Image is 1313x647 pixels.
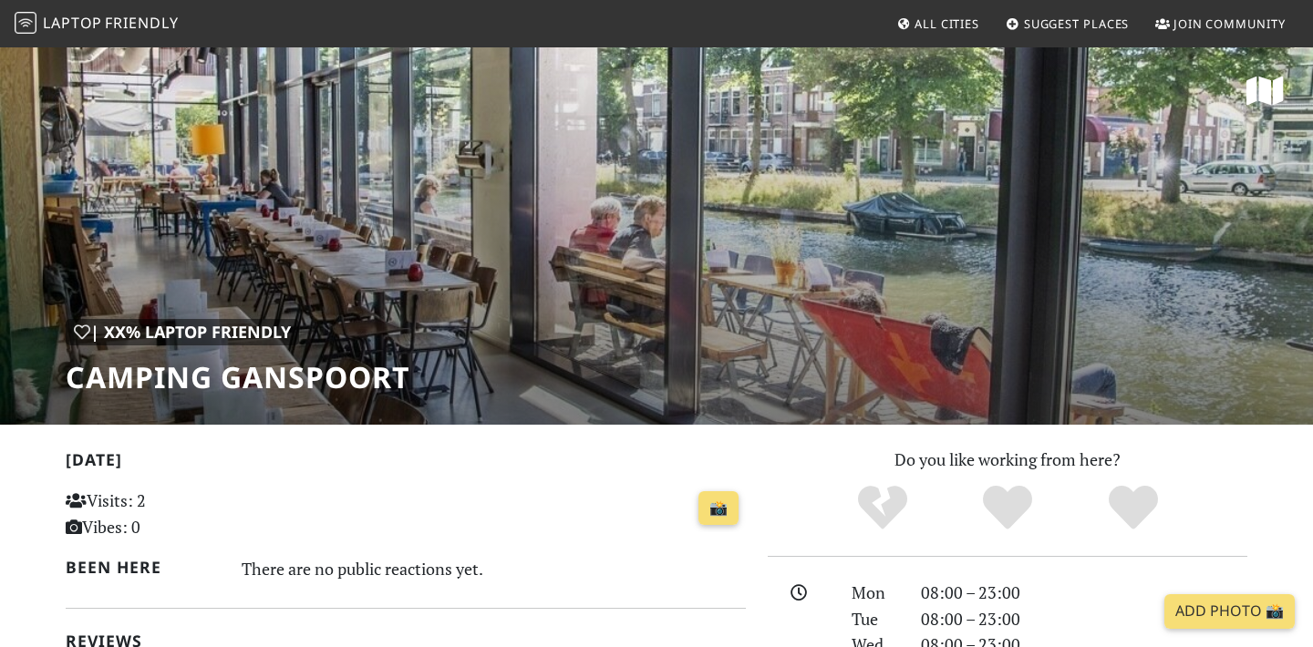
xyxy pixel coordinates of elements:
p: Visits: 2 Vibes: 0 [66,488,278,540]
div: Tue [841,606,910,632]
a: All Cities [889,7,987,40]
div: No [820,483,946,533]
div: Definitely! [1070,483,1196,533]
span: Friendly [105,13,178,33]
a: Suggest Places [998,7,1137,40]
h2: [DATE] [66,450,746,477]
div: Mon [841,580,910,606]
div: Yes [945,483,1070,533]
span: Join Community [1173,15,1286,32]
a: LaptopFriendly LaptopFriendly [15,8,179,40]
span: Suggest Places [1024,15,1130,32]
a: Join Community [1148,7,1293,40]
div: 08:00 – 23:00 [910,580,1258,606]
div: There are no public reactions yet. [242,554,747,583]
a: Add Photo 📸 [1164,594,1295,629]
span: Laptop [43,13,102,33]
p: Do you like working from here? [768,447,1247,473]
div: | XX% Laptop Friendly [66,319,299,345]
h2: Been here [66,558,220,577]
img: LaptopFriendly [15,12,36,34]
h1: Camping Ganspoort [66,360,409,395]
span: All Cities [915,15,979,32]
a: 📸 [698,491,739,526]
div: 08:00 – 23:00 [910,606,1258,632]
